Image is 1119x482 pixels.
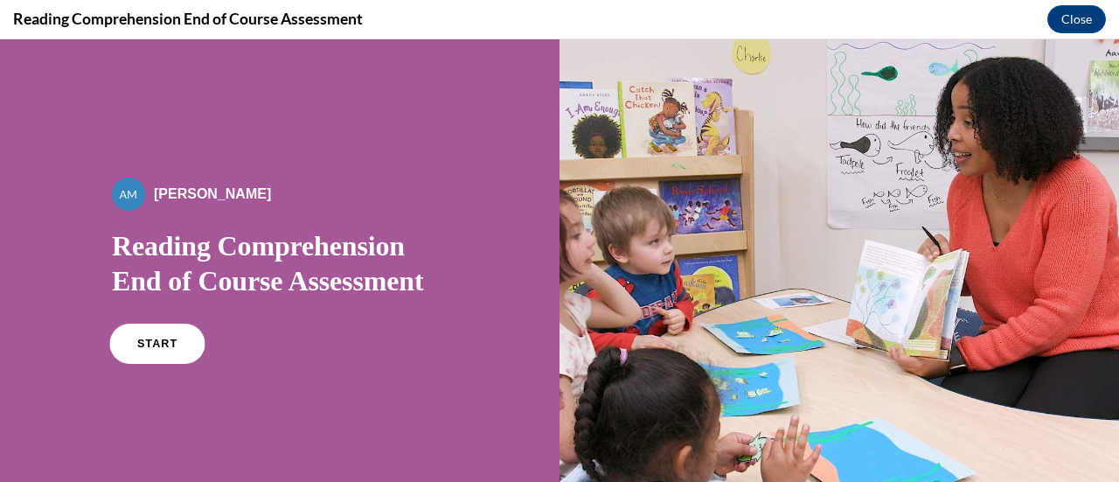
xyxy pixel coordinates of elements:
[1047,5,1106,33] button: Close
[13,8,363,30] h4: Reading Comprehension End of Course Assessment
[154,147,271,162] span: [PERSON_NAME]
[112,189,448,259] h1: Reading Comprehension End of Course Assessment
[137,298,177,311] span: START
[109,284,205,325] a: START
